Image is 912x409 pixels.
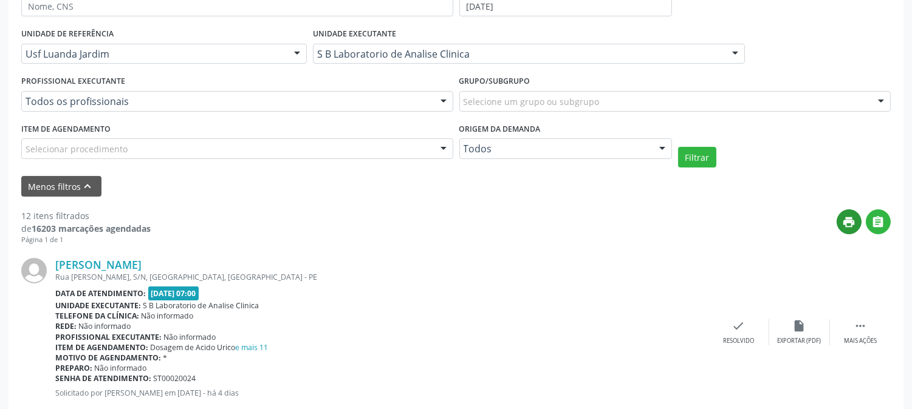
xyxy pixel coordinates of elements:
button:  [866,209,891,234]
a: [PERSON_NAME] [55,258,142,271]
label: Origem da demanda [459,120,541,139]
span: Não informado [95,363,147,373]
span: [DATE] 07:00 [148,286,199,300]
i: check [732,319,746,333]
i: print [843,215,856,229]
i: keyboard_arrow_up [81,180,95,193]
div: 12 itens filtrados [21,209,151,222]
strong: 16203 marcações agendadas [32,223,151,234]
span: Todos [464,143,647,155]
span: S B Laboratorio de Analise Clinica [317,48,720,60]
label: Item de agendamento [21,120,111,139]
span: Não informado [164,332,216,342]
button: print [837,209,862,234]
i: insert_drive_file [793,319,806,333]
b: Motivo de agendamento: [55,353,161,363]
b: Item de agendamento: [55,342,148,353]
b: Unidade executante: [55,300,141,311]
b: Data de atendimento: [55,288,146,299]
span: Selecione um grupo ou subgrupo [464,95,600,108]
label: UNIDADE DE REFERÊNCIA [21,25,114,44]
b: Rede: [55,321,77,331]
span: S B Laboratorio de Analise Clinica [143,300,259,311]
span: Usf Luanda Jardim [26,48,282,60]
div: Exportar (PDF) [778,337,821,345]
span: Não informado [79,321,131,331]
button: Filtrar [678,147,716,167]
b: Profissional executante: [55,332,162,342]
label: Grupo/Subgrupo [459,72,530,91]
div: Página 1 de 1 [21,235,151,245]
span: Selecionar procedimento [26,143,128,155]
span: Dosagem de Acido Urico [151,342,269,353]
b: Senha de atendimento: [55,373,151,384]
button: Menos filtroskeyboard_arrow_up [21,176,101,197]
div: Mais ações [844,337,877,345]
span: ST00020024 [154,373,196,384]
i:  [854,319,867,333]
i:  [872,215,885,229]
b: Telefone da clínica: [55,311,139,321]
b: Preparo: [55,363,92,373]
div: Resolvido [723,337,754,345]
label: UNIDADE EXECUTANTE [313,25,396,44]
div: Rua [PERSON_NAME], S/N, [GEOGRAPHIC_DATA], [GEOGRAPHIC_DATA] - PE [55,272,708,282]
div: de [21,222,151,235]
label: PROFISSIONAL EXECUTANTE [21,72,125,91]
p: Solicitado por [PERSON_NAME] em [DATE] - há 4 dias [55,388,708,398]
a: e mais 11 [236,342,269,353]
span: Não informado [142,311,194,321]
span: Todos os profissionais [26,95,428,107]
img: img [21,258,47,283]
